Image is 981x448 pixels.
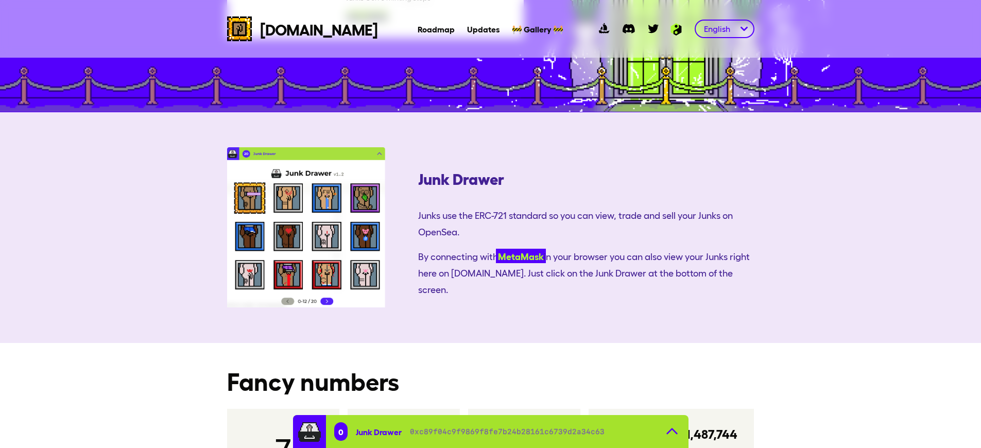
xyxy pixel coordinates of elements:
[227,368,754,392] h1: Fancy numbers
[227,16,377,41] a: cryptojunks logo[DOMAIN_NAME]
[418,169,754,187] h3: Junk Drawer
[616,16,641,41] a: discord
[227,147,418,308] img: screenshot_junk_drawer.1c368f2b.png
[418,244,754,302] span: By connecting with in your browser you can also view your Junks right here on [DOMAIN_NAME]. Just...
[260,20,377,38] span: [DOMAIN_NAME]
[227,16,252,41] img: cryptojunks logo
[592,16,616,41] a: opensea
[496,249,546,263] a: MetaMask
[666,23,686,36] img: Ambition logo
[641,16,666,41] a: twitter
[356,426,402,437] span: Junk Drawer
[418,24,455,34] a: Roadmap
[410,426,605,437] span: 0xc89f04c9f9869f8fe7b24b28161c6739d2a34c63
[512,24,563,34] a: 🚧 Gallery 🚧
[418,203,754,244] span: Junks use the ERC-721 standard so you can view, trade and sell your Junks on OpenSea.
[467,24,500,34] a: Updates
[338,426,343,437] span: 0
[297,419,322,444] img: junkdrawer.d9bd258c.svg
